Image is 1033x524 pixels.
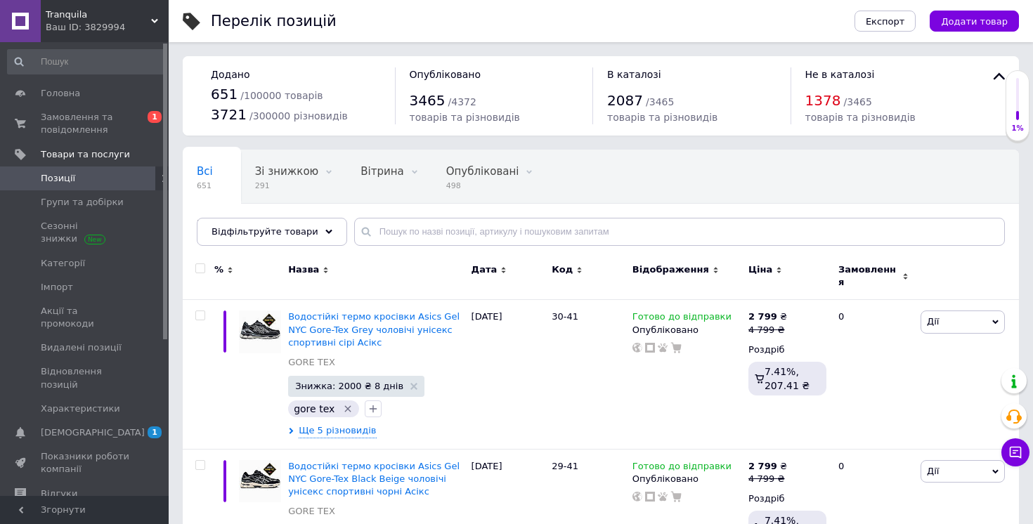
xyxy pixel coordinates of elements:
input: Пошук [7,49,166,74]
span: Tranquila [46,8,151,21]
span: Відображення [632,263,709,276]
span: 651 [211,86,238,103]
span: Всі [197,165,213,178]
span: 30-41 [552,311,578,322]
span: Додано [211,69,249,80]
div: Роздріб [748,343,826,356]
span: Приховані [197,218,254,231]
span: В каталозі [607,69,661,80]
div: 1% [1006,124,1029,133]
span: 3721 [211,106,247,123]
span: 2087 [607,92,643,109]
span: / 3465 [646,96,674,107]
span: Товари та послуги [41,148,130,161]
div: 0 [830,300,917,449]
span: 3465 [410,92,446,109]
span: Зі знижкою [255,165,318,178]
span: Не в каталозі [805,69,875,80]
svg: Видалити мітку [342,403,353,414]
button: Додати товар [930,11,1019,32]
span: Додати товар [941,16,1008,27]
span: Акції та промокоди [41,305,130,330]
span: / 100000 товарів [240,90,323,101]
span: / 3465 [844,96,872,107]
span: Знижка: 2000 ₴ 8 днів [295,381,403,391]
b: 2 799 [748,311,777,322]
span: Відновлення позицій [41,365,130,391]
span: gore tex [294,403,334,414]
img: Водостойкие термо кроссовки Asics Gel NYC Gore-Tex Grey мужские спортивные серые Асикс [239,310,281,353]
span: 498 [446,181,519,191]
span: Видалені позиції [41,341,122,354]
span: 1 [148,111,162,123]
span: Готово до відправки [632,461,732,476]
div: Роздріб [748,492,826,505]
span: Ціна [748,263,772,276]
span: Відгуки [41,487,77,500]
button: Чат з покупцем [1001,438,1029,466]
a: GORE TEX [288,505,335,518]
b: 2 799 [748,461,777,471]
div: Опубліковано [632,473,741,485]
div: Ваш ID: 3829994 [46,21,169,34]
img: Водостойкие термо кроссовки Asics Gel NYC Gore-Tex Black Beige мужские спортивные черные Асикс [239,460,281,502]
span: 651 [197,181,213,191]
span: Головна [41,87,80,100]
span: Характеристики [41,402,120,415]
a: Водостійкі термо кросівки Asics Gel NYC Gore-Tex Black Beige чоловічі унісекс спортивні чорні Асікс [288,461,460,497]
span: Вітрина [360,165,403,178]
span: % [214,263,223,276]
a: GORE TEX [288,356,335,369]
span: Дата [472,263,498,276]
span: 29-41 [552,461,578,471]
span: Замовлення [838,263,899,289]
span: Опубліковано [410,69,481,80]
span: Сезонні знижки [41,220,130,245]
span: 1378 [805,92,841,109]
span: 7.41%, 207.41 ₴ [765,366,810,391]
span: Групи та добірки [41,196,124,209]
span: товарів та різновидів [410,112,520,123]
span: Назва [288,263,319,276]
span: Експорт [866,16,905,27]
span: товарів та різновидів [805,112,916,123]
span: / 300000 різновидів [249,110,348,122]
span: Замовлення та повідомлення [41,111,130,136]
div: ₴ [748,460,787,473]
span: 1 [148,426,162,438]
span: Дії [927,316,939,327]
div: 4 799 ₴ [748,473,787,485]
span: / 4372 [448,96,476,107]
span: товарів та різновидів [607,112,717,123]
button: Експорт [855,11,916,32]
span: 291 [255,181,318,191]
div: Перелік позицій [211,14,337,29]
div: ₴ [748,310,787,323]
input: Пошук по назві позиції, артикулу і пошуковим запитам [354,218,1005,246]
span: Категорії [41,257,85,270]
div: [DATE] [468,300,549,449]
span: Опубліковані [446,165,519,178]
span: Позиції [41,172,75,185]
span: Дії [927,466,939,476]
span: Готово до відправки [632,311,732,326]
div: Опубліковано [632,324,741,336]
span: Ще 5 різновидів [299,424,376,438]
div: 4 799 ₴ [748,324,787,336]
span: Відфільтруйте товари [212,226,318,237]
span: Код [552,263,573,276]
span: [DEMOGRAPHIC_DATA] [41,426,145,439]
span: Імпорт [41,281,73,294]
a: Водостійкі термо кросівки Asics Gel NYC Gore-Tex Grey чоловічі унісекс спортивні сірі Асікс [288,311,460,347]
span: Показники роботи компанії [41,450,130,476]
